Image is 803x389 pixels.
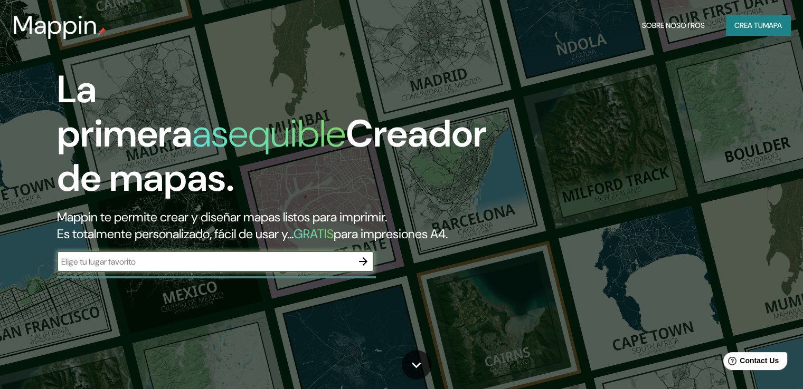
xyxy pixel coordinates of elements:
input: Elige tu lugar favorito [57,256,353,268]
img: pin de mapeo [98,27,106,36]
font: Es totalmente personalizado, fácil de usar y... [57,226,294,242]
font: Mappin te permite crear y diseñar mapas listos para imprimir. [57,209,387,225]
button: Sobre nosotros [638,15,709,35]
font: Sobre nosotros [642,21,705,30]
font: GRATIS [294,226,334,242]
font: La primera [57,65,192,158]
font: Mappin [13,8,98,42]
font: para impresiones A4. [334,226,448,242]
button: Crea tumapa [726,15,790,35]
iframe: Lanzador de widgets de ayuda [709,348,791,377]
font: Crea tu [734,21,763,30]
font: mapa [763,21,782,30]
font: Creador de mapas. [57,109,487,202]
font: asequible [192,109,346,158]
